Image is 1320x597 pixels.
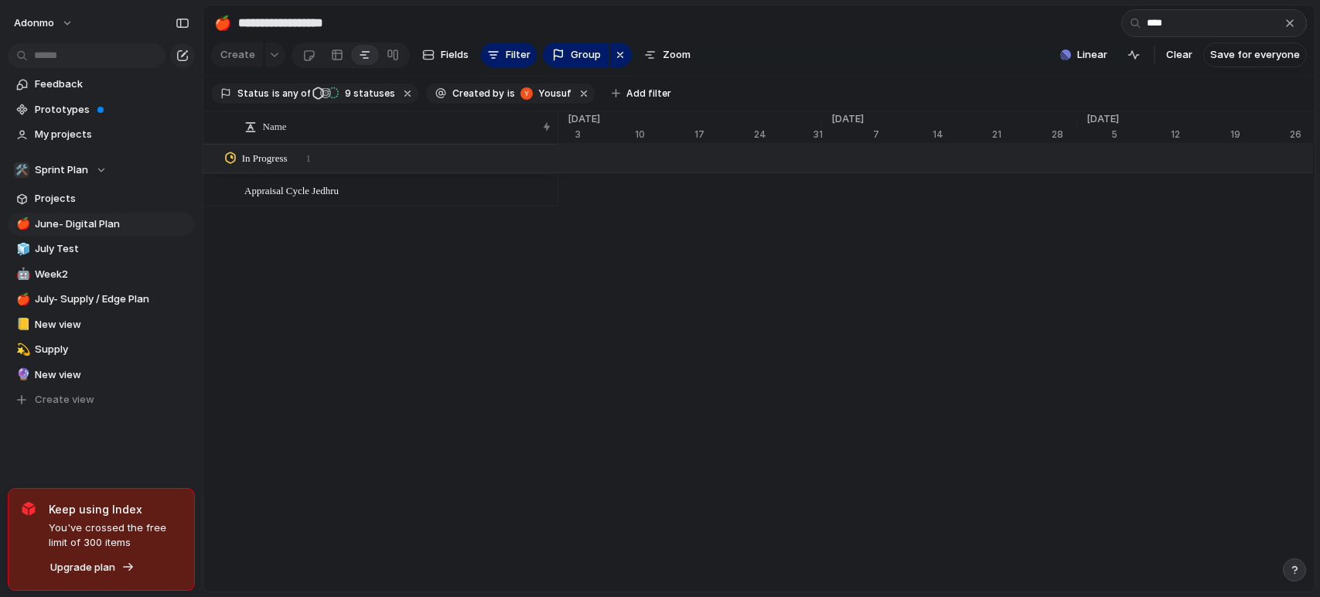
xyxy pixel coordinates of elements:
[269,85,313,102] button: isany of
[1077,111,1128,127] span: [DATE]
[1160,43,1199,67] button: Clear
[638,43,697,67] button: Zoom
[35,317,189,333] span: New view
[50,560,115,575] span: Upgrade plan
[602,83,680,104] button: Add filter
[35,292,189,307] span: July- Supply / Edge Plan
[35,342,189,357] span: Supply
[280,87,310,101] span: any of
[35,127,189,142] span: My projects
[1077,47,1107,63] span: Linear
[1203,43,1307,67] button: Save for everyone
[35,77,189,92] span: Feedback
[16,265,27,283] div: 🤖
[46,557,139,578] button: Upgrade plan
[14,15,54,31] span: Adonmo
[1166,47,1192,63] span: Clear
[933,128,992,142] div: 14
[8,263,195,286] a: 🤖Week2
[822,111,873,127] span: [DATE]
[14,317,29,333] button: 📒
[244,181,339,199] span: Appraisal Cycle Jedhru
[538,87,571,101] span: Yousuf
[1054,43,1114,67] button: Linear
[14,367,29,383] button: 🔮
[7,11,81,36] button: Adonmo
[237,87,269,101] span: Status
[571,47,601,63] span: Group
[35,102,189,118] span: Prototypes
[14,217,29,232] button: 🍎
[49,501,182,517] span: Keep using Index
[35,162,88,178] span: Sprint Plan
[507,87,515,101] span: is
[35,241,189,257] span: July Test
[16,215,27,233] div: 🍎
[575,128,635,142] div: 3
[992,128,1052,142] div: 21
[481,43,537,67] button: Filter
[8,213,195,236] a: 🍎June- Digital Plan
[506,47,530,63] span: Filter
[1052,128,1077,142] div: 28
[14,241,29,257] button: 🧊
[452,87,504,101] span: Created by
[8,73,195,96] a: Feedback
[214,12,231,33] div: 🍎
[306,151,312,166] span: 1
[14,292,29,307] button: 🍎
[8,123,195,146] a: My projects
[8,98,195,121] a: Prototypes
[1111,128,1171,142] div: 5
[16,291,27,309] div: 🍎
[663,47,691,63] span: Zoom
[242,151,288,166] span: In Progress
[8,363,195,387] a: 🔮New view
[210,11,235,36] button: 🍎
[517,85,575,102] button: Yousuf
[14,162,29,178] div: 🛠️
[272,87,280,101] span: is
[8,288,195,311] a: 🍎July- Supply / Edge Plan
[8,159,195,182] button: 🛠️Sprint Plan
[504,85,518,102] button: is
[312,85,398,102] button: 9 statuses
[8,187,195,210] a: Projects
[416,43,475,67] button: Fields
[694,128,754,142] div: 17
[16,341,27,359] div: 💫
[35,367,189,383] span: New view
[8,237,195,261] a: 🧊July Test
[16,366,27,384] div: 🔮
[626,87,671,101] span: Add filter
[873,128,933,142] div: 7
[754,128,813,142] div: 24
[558,111,609,127] span: [DATE]
[35,217,189,232] span: June- Digital Plan
[340,87,395,101] span: statuses
[16,316,27,333] div: 📒
[14,342,29,357] button: 💫
[49,520,182,551] span: You've crossed the free limit of 300 items
[1171,128,1230,142] div: 12
[35,392,94,408] span: Create view
[16,241,27,258] div: 🧊
[441,47,469,63] span: Fields
[35,267,189,282] span: Week2
[543,43,609,67] button: Group
[1210,47,1300,63] span: Save for everyone
[813,128,823,142] div: 31
[8,313,195,336] a: 📒New view
[14,267,29,282] button: 🤖
[340,87,353,99] span: 9
[35,191,189,206] span: Projects
[8,338,195,361] a: 💫Supply
[1230,128,1290,142] div: 19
